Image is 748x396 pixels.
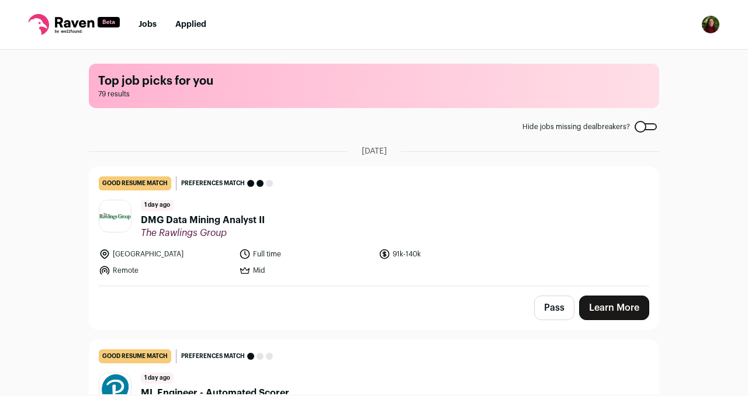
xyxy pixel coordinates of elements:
[181,178,245,189] span: Preferences match
[141,373,174,384] span: 1 day ago
[701,15,720,34] img: 16232722-medium_jpg
[99,248,232,260] li: [GEOGRAPHIC_DATA]
[99,200,131,232] img: 41941803df9f46f34071b192a1f13c936f174b905351dd293092e0207a678ed0.jpg
[141,200,174,211] span: 1 day ago
[98,73,650,89] h1: Top job picks for you
[379,248,512,260] li: 91k-140k
[701,15,720,34] button: Open dropdown
[534,296,574,320] button: Pass
[175,20,206,29] a: Applied
[99,349,171,363] div: good resume match
[98,89,650,99] span: 79 results
[89,167,659,286] a: good resume match Preferences match 1 day ago DMG Data Mining Analyst II The Rawlings Group [GEOG...
[579,296,649,320] a: Learn More
[138,20,157,29] a: Jobs
[141,213,265,227] span: DMG Data Mining Analyst II
[239,248,372,260] li: Full time
[362,145,387,157] span: [DATE]
[99,265,232,276] li: Remote
[239,265,372,276] li: Mid
[141,227,265,239] span: The Rawlings Group
[522,122,630,131] span: Hide jobs missing dealbreakers?
[181,350,245,362] span: Preferences match
[99,176,171,190] div: good resume match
